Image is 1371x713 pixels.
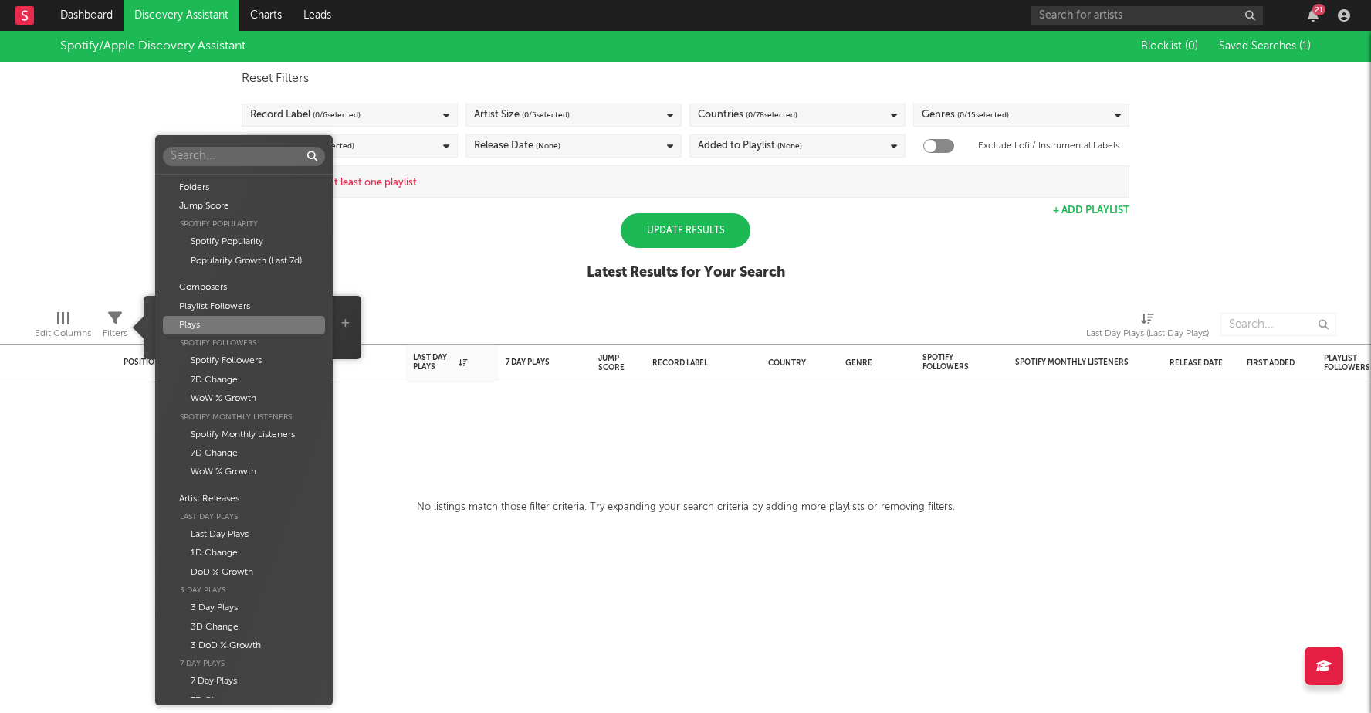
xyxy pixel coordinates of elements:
[163,351,325,370] div: Spotify Followers
[163,316,325,334] div: Plays
[163,508,325,525] div: Last Day Plays
[163,582,325,599] div: 3 Day Plays
[163,371,325,389] div: 7D Change
[163,599,325,617] div: 3 Day Plays
[163,490,325,508] div: Artist Releases
[163,178,325,197] div: Folders
[163,544,325,562] div: 1D Change
[163,278,325,297] div: Composers
[163,409,325,426] div: Spotify Monthly Listeners
[163,297,325,316] div: Playlist Followers
[163,672,325,691] div: 7 Day Plays
[163,233,325,251] div: Spotify Popularity
[163,563,325,582] div: DoD % Growth
[163,618,325,637] div: 3D Change
[163,463,325,481] div: WoW % Growth
[163,197,325,216] div: Jump Score
[163,147,325,166] input: Search...
[163,334,325,351] div: Spotify Followers
[163,637,325,655] div: 3 DoD % Growth
[163,216,325,233] div: Spotify Popularity
[163,252,325,270] div: Popularity Growth (Last 7d)
[163,655,325,672] div: 7 Day Plays
[163,525,325,544] div: Last Day Plays
[163,389,325,408] div: WoW % Growth
[163,691,325,710] div: 7D Change
[163,444,325,463] div: 7D Change
[163,426,325,444] div: Spotify Monthly Listeners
